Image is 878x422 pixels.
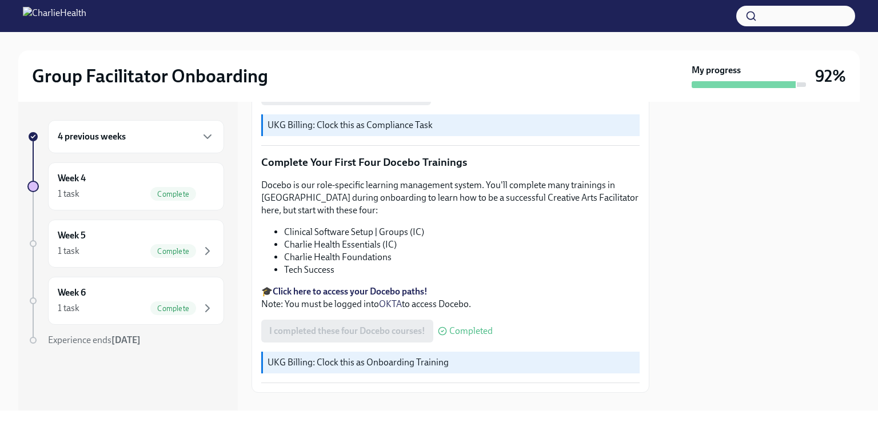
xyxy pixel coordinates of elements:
p: Docebo is our role-specific learning management system. You'll complete many trainings in [GEOGRA... [261,179,640,217]
li: Tech Success [284,264,640,276]
li: Charlie Health Foundations [284,251,640,264]
span: Complete [150,304,196,313]
a: Week 51 taskComplete [27,220,224,268]
p: UKG Billing: Clock this as Onboarding Training [268,356,635,369]
img: CharlieHealth [23,7,86,25]
li: Clinical Software Setup | Groups (IC) [284,226,640,238]
div: 4 previous weeks [48,120,224,153]
h3: 92% [815,66,846,86]
h6: Week 5 [58,229,86,242]
h6: Week 6 [58,286,86,299]
div: 1 task [58,245,79,257]
strong: My progress [692,64,741,77]
h2: Group Facilitator Onboarding [32,65,268,87]
div: 1 task [58,302,79,314]
p: 🎓 Note: You must be logged into to access Docebo. [261,285,640,310]
span: Completed [449,327,493,336]
h6: 4 previous weeks [58,130,126,143]
h6: Week 4 [58,172,86,185]
strong: [DATE] [111,335,141,345]
a: OKTA [379,298,402,309]
p: Complete Your First Four Docebo Trainings [261,155,640,170]
p: UKG Billing: Clock this as Compliance Task [268,119,635,132]
a: Week 41 taskComplete [27,162,224,210]
span: Experience ends [48,335,141,345]
span: Complete [150,247,196,256]
span: Complete [150,190,196,198]
a: Click here to access your Docebo paths! [273,286,428,297]
a: Week 61 taskComplete [27,277,224,325]
div: 1 task [58,188,79,200]
li: Charlie Health Essentials (IC) [284,238,640,251]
